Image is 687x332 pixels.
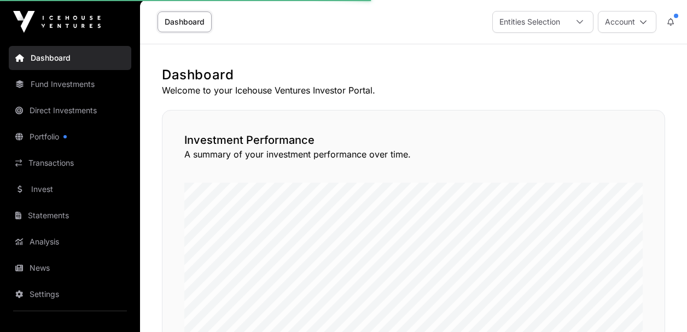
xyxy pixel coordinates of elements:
[184,132,643,148] h2: Investment Performance
[9,98,131,123] a: Direct Investments
[9,256,131,280] a: News
[9,151,131,175] a: Transactions
[9,72,131,96] a: Fund Investments
[493,11,567,32] div: Entities Selection
[9,203,131,228] a: Statements
[13,11,101,33] img: Icehouse Ventures Logo
[162,84,665,97] p: Welcome to your Icehouse Ventures Investor Portal.
[184,148,643,161] p: A summary of your investment performance over time.
[598,11,656,33] button: Account
[9,125,131,149] a: Portfolio
[158,11,212,32] a: Dashboard
[9,46,131,70] a: Dashboard
[162,66,665,84] h1: Dashboard
[9,282,131,306] a: Settings
[9,177,131,201] a: Invest
[9,230,131,254] a: Analysis
[632,279,687,332] iframe: Chat Widget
